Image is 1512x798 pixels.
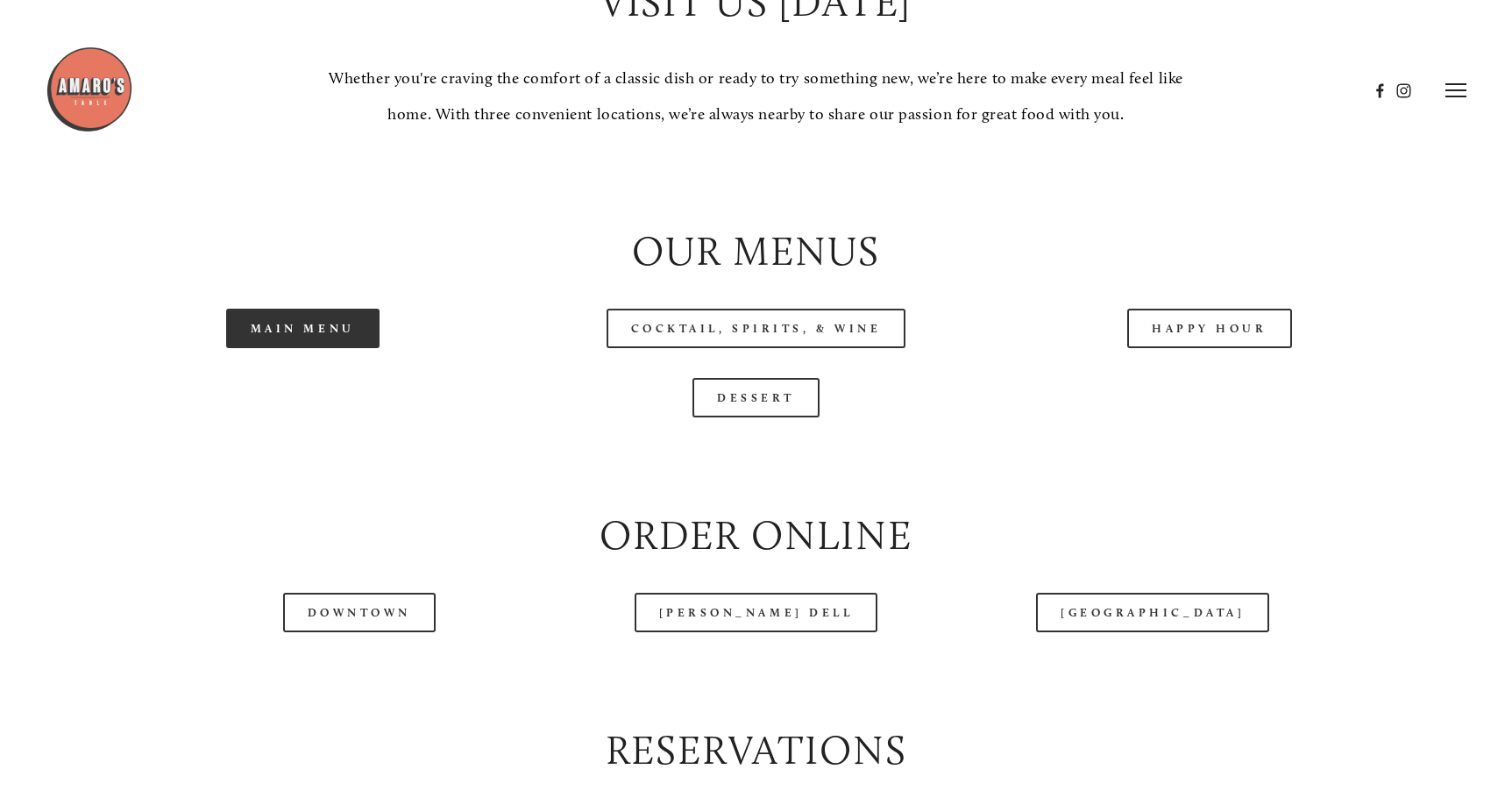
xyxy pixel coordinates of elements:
[91,223,1422,279] h2: Our Menus
[1036,593,1269,632] a: [GEOGRAPHIC_DATA]
[1127,309,1292,348] a: Happy Hour
[692,378,820,417] a: Dessert
[46,46,133,133] img: Amaro's Table
[91,722,1422,778] h2: Reservations
[635,593,878,632] a: [PERSON_NAME] Dell
[226,309,380,348] a: Main Menu
[283,593,436,632] a: Downtown
[91,507,1422,563] h2: Order Online
[607,309,906,348] a: Cocktail, Spirits, & Wine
